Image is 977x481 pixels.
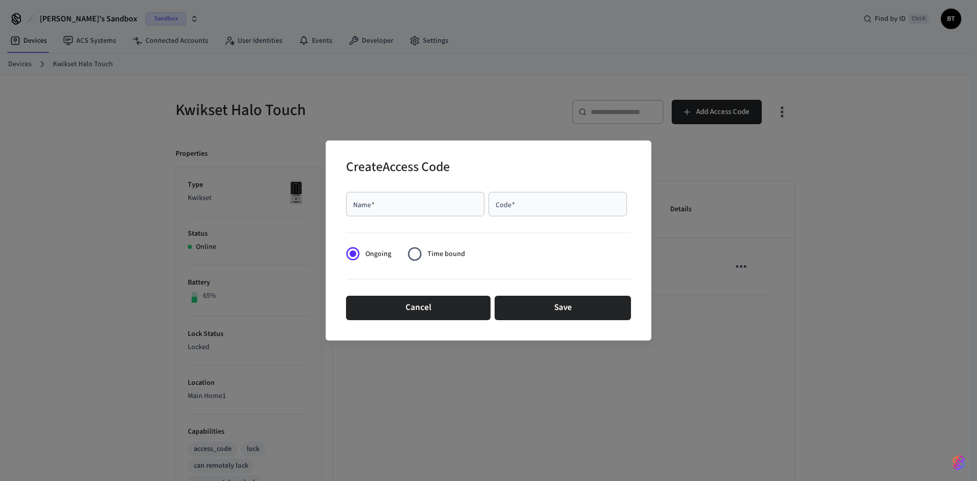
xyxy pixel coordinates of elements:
button: Cancel [346,296,491,320]
span: Ongoing [365,249,391,260]
img: SeamLogoGradient.69752ec5.svg [953,455,965,471]
span: Time bound [427,249,465,260]
button: Save [495,296,631,320]
h2: Create Access Code [346,153,450,184]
